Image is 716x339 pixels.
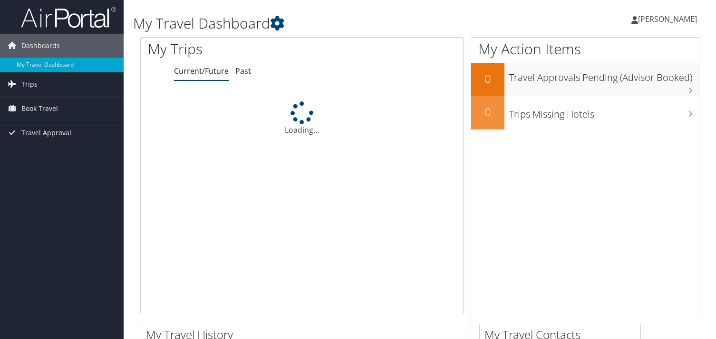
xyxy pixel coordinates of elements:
div: Loading... [141,101,463,136]
h3: Travel Approvals Pending (Advisor Booked) [509,66,699,84]
a: 0Travel Approvals Pending (Advisor Booked) [471,63,699,96]
a: Current/Future [174,66,229,76]
a: Past [235,66,251,76]
span: Trips [21,72,38,96]
span: [PERSON_NAME] [638,14,697,24]
img: airportal-logo.png [21,6,116,29]
span: Dashboards [21,34,60,58]
h2: 0 [471,70,504,87]
h3: Trips Missing Hotels [509,103,699,121]
a: 0Trips Missing Hotels [471,96,699,130]
span: Travel Approval [21,121,71,145]
span: Book Travel [21,97,58,120]
h2: 0 [471,104,504,120]
h1: My Trips [148,39,321,59]
h1: My Action Items [471,39,699,59]
h1: My Travel Dashboard [133,13,515,33]
a: [PERSON_NAME] [631,5,706,33]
